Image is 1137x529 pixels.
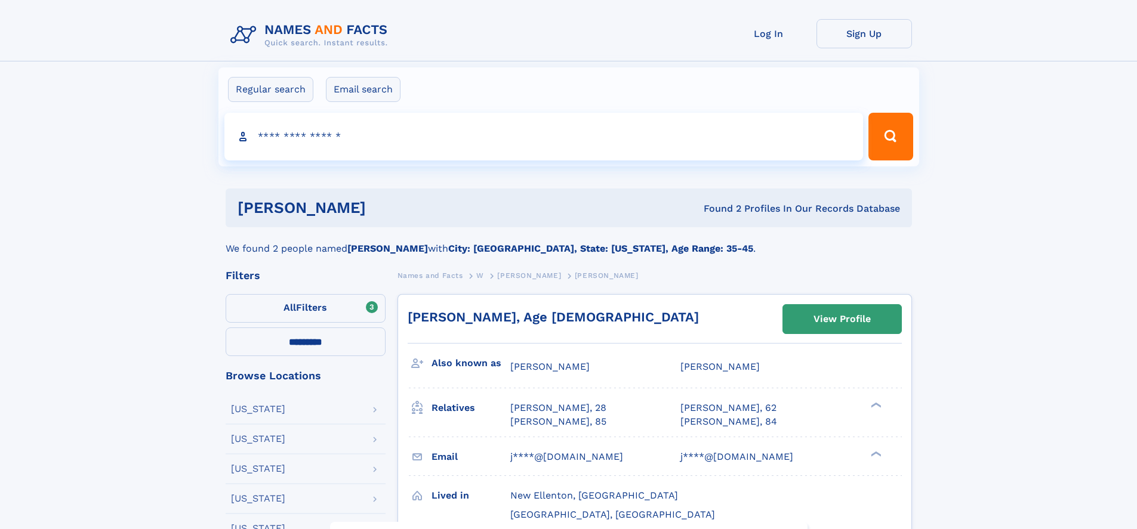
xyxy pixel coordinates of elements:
[680,361,760,372] span: [PERSON_NAME]
[868,450,882,457] div: ❯
[347,243,428,254] b: [PERSON_NAME]
[448,243,753,254] b: City: [GEOGRAPHIC_DATA], State: [US_STATE], Age Range: 35-45
[721,19,816,48] a: Log In
[432,353,510,373] h3: Also known as
[816,19,912,48] a: Sign Up
[476,268,484,283] a: W
[224,113,864,160] input: search input
[868,401,882,409] div: ❯
[535,202,900,215] div: Found 2 Profiles In Our Records Database
[228,77,313,102] label: Regular search
[497,268,561,283] a: [PERSON_NAME]
[231,494,285,503] div: [US_STATE]
[510,490,678,501] span: New Ellenton, [GEOGRAPHIC_DATA]
[680,415,777,428] a: [PERSON_NAME], 84
[510,401,606,414] a: [PERSON_NAME], 28
[476,271,484,280] span: W
[226,19,398,51] img: Logo Names and Facts
[783,305,901,333] a: View Profile
[680,401,777,414] a: [PERSON_NAME], 62
[510,415,606,428] a: [PERSON_NAME], 85
[497,271,561,280] span: [PERSON_NAME]
[575,271,639,280] span: [PERSON_NAME]
[326,77,400,102] label: Email search
[432,398,510,418] h3: Relatives
[226,270,386,281] div: Filters
[231,464,285,474] div: [US_STATE]
[231,434,285,444] div: [US_STATE]
[226,370,386,381] div: Browse Locations
[284,302,296,313] span: All
[432,447,510,467] h3: Email
[432,485,510,506] h3: Lived in
[226,294,386,323] label: Filters
[510,361,590,372] span: [PERSON_NAME]
[238,200,535,215] h1: [PERSON_NAME]
[226,227,912,256] div: We found 2 people named with .
[231,404,285,414] div: [US_STATE]
[510,509,715,520] span: [GEOGRAPHIC_DATA], [GEOGRAPHIC_DATA]
[408,310,699,324] a: [PERSON_NAME], Age [DEMOGRAPHIC_DATA]
[868,113,913,160] button: Search Button
[398,268,463,283] a: Names and Facts
[814,305,871,333] div: View Profile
